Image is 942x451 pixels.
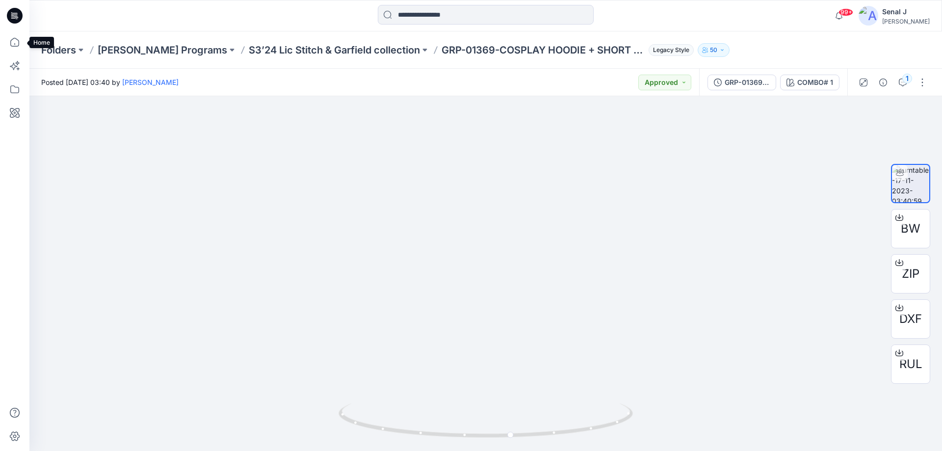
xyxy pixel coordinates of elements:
[649,44,694,56] span: Legacy Style
[442,43,645,57] p: GRP-01369-COSPLAY HOODIE + SHORT STITCH PINK_REV1
[98,43,227,57] a: [PERSON_NAME] Programs
[41,77,179,87] span: Posted [DATE] 03:40 by
[901,220,920,238] span: BW
[725,77,770,88] div: GRP-01369-COSPLAY HOODIE + SHORT STITCH PINK_REV1
[698,43,730,57] button: 50
[645,43,694,57] button: Legacy Style
[895,75,911,90] button: 1
[797,77,833,88] div: COMBO# 1
[875,75,891,90] button: Details
[838,8,853,16] span: 99+
[41,43,76,57] a: Folders
[902,265,919,283] span: ZIP
[882,6,930,18] div: Senal J
[780,75,839,90] button: COMBO# 1
[249,43,420,57] a: S3’24 Lic Stitch & Garfield collection
[899,355,922,373] span: RUL
[892,165,929,202] img: turntable-17-11-2023-03:40:59
[859,6,878,26] img: avatar
[710,45,717,55] p: 50
[882,18,930,25] div: [PERSON_NAME]
[899,310,922,328] span: DXF
[902,74,912,83] div: 1
[707,75,776,90] button: GRP-01369-COSPLAY HOODIE + SHORT STITCH PINK_REV1
[122,78,179,86] a: [PERSON_NAME]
